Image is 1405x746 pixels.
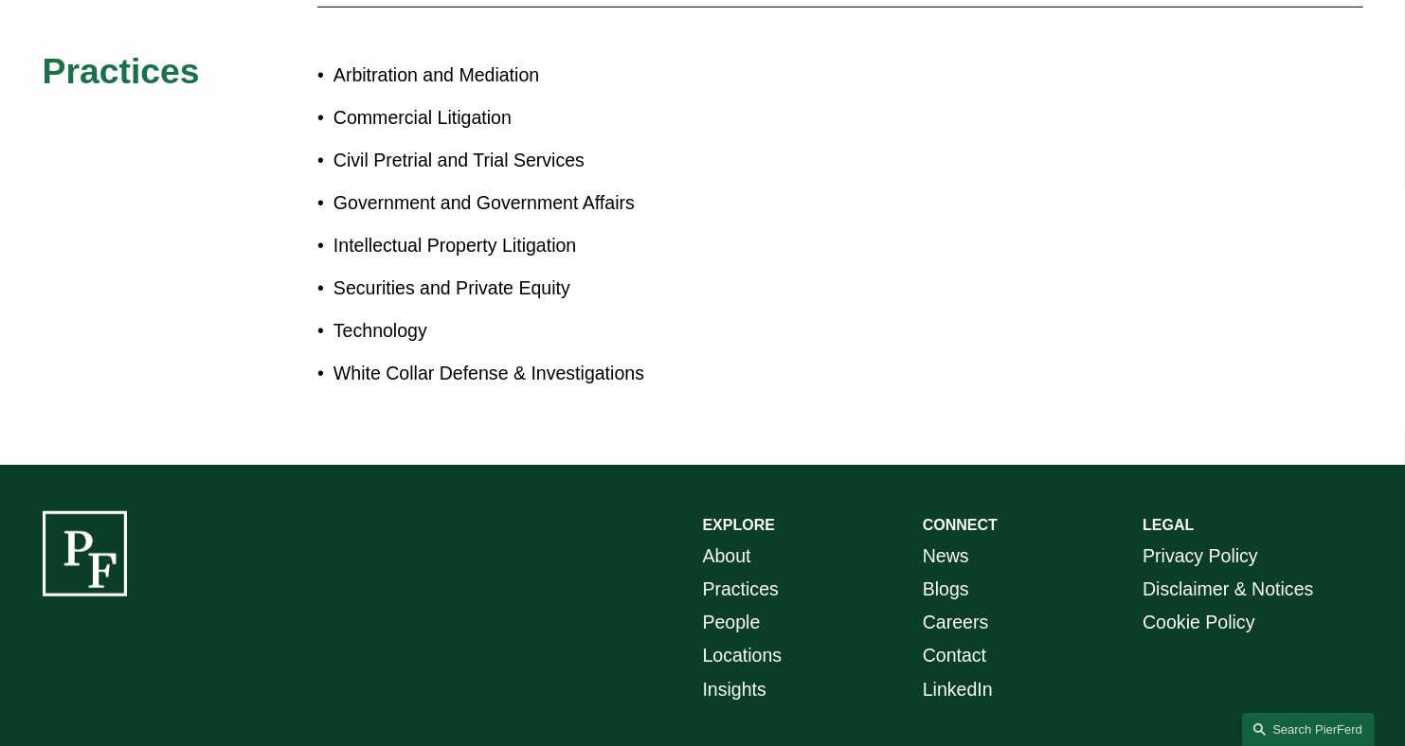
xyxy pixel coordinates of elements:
a: LinkedIn [923,673,993,706]
p: Arbitration and Mediation [333,59,703,92]
p: Government and Government Affairs [333,186,703,220]
a: Search this site [1242,713,1375,746]
span: Practices [42,51,199,91]
p: Securities and Private Equity [333,272,703,305]
a: Disclaimer & Notices [1143,573,1313,606]
a: About [703,540,751,573]
p: Technology [333,314,703,347]
strong: LEGAL [1143,517,1194,533]
a: People [703,606,761,639]
a: Cookie Policy [1143,606,1254,639]
p: Civil Pretrial and Trial Services [333,144,703,177]
a: Contact [923,639,986,672]
a: Careers [923,606,989,639]
a: Privacy Policy [1143,540,1258,573]
a: Practices [703,573,779,606]
strong: EXPLORE [703,517,775,533]
p: Commercial Litigation [333,101,703,134]
p: White Collar Defense & Investigations [333,357,703,390]
a: News [923,540,969,573]
a: Insights [703,673,766,706]
a: Blogs [923,573,969,606]
p: Intellectual Property Litigation [333,229,703,262]
strong: CONNECT [923,517,998,533]
a: Locations [703,639,783,672]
